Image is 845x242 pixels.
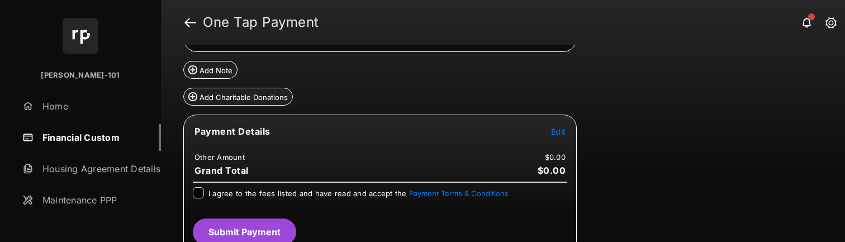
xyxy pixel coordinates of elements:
[551,127,566,136] span: Edit
[538,165,566,176] span: $0.00
[18,155,161,182] a: Housing Agreement Details
[18,124,161,151] a: Financial Custom
[183,88,293,106] button: Add Charitable Donations
[551,126,566,137] button: Edit
[409,189,509,198] button: I agree to the fees listed and have read and accept the
[194,126,270,137] span: Payment Details
[203,16,319,29] strong: One Tap Payment
[18,187,161,213] a: Maintenance PPP
[208,189,509,198] span: I agree to the fees listed and have read and accept the
[18,93,161,120] a: Home
[544,152,566,162] td: $0.00
[194,152,245,162] td: Other Amount
[41,70,120,81] p: [PERSON_NAME]-101
[63,18,98,54] img: svg+xml;base64,PHN2ZyB4bWxucz0iaHR0cDovL3d3dy53My5vcmcvMjAwMC9zdmciIHdpZHRoPSI2NCIgaGVpZ2h0PSI2NC...
[183,61,238,79] button: Add Note
[194,165,249,176] span: Grand Total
